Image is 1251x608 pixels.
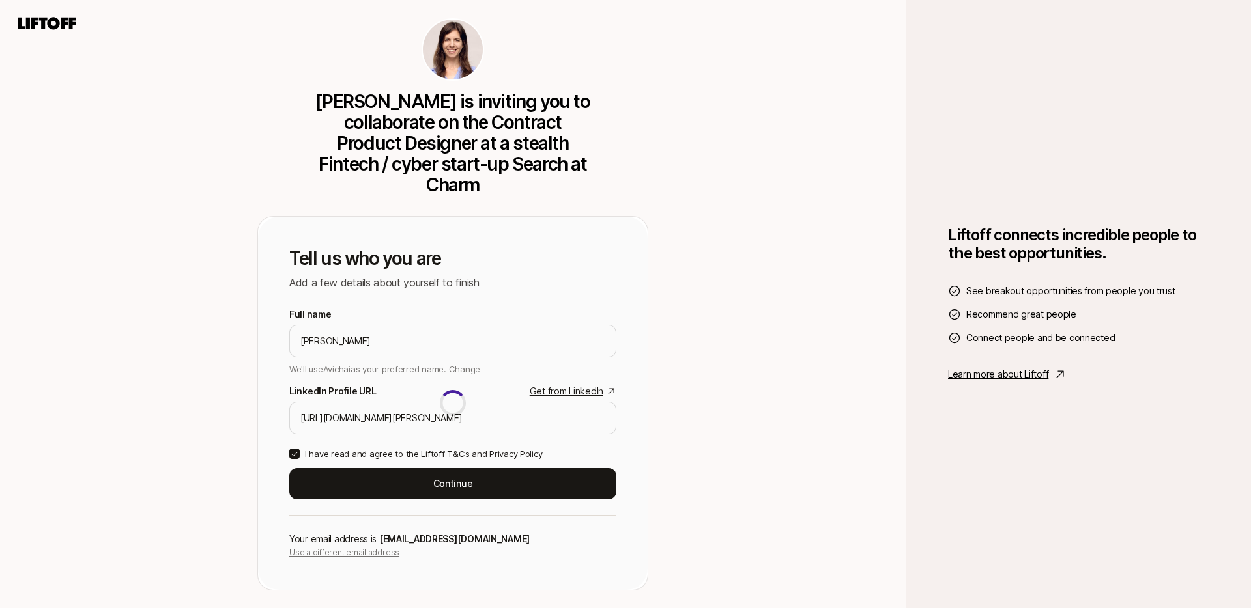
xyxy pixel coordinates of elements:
a: Learn more about Liftoff [948,366,1209,382]
span: See breakout opportunities from people you trust [966,283,1175,299]
img: 078aaabc_77bf_4f62_99c8_43516fd9b0fa.jpg [423,20,483,79]
p: [PERSON_NAME] is inviting you to collaborate on the Contract Product Designer at a stealth Fintec... [311,91,594,195]
h1: Liftoff connects incredible people to the best opportunities. [948,226,1209,262]
span: Recommend great people [966,307,1076,322]
p: Learn more about Liftoff [948,366,1048,382]
span: Connect people and be connected [966,330,1115,346]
